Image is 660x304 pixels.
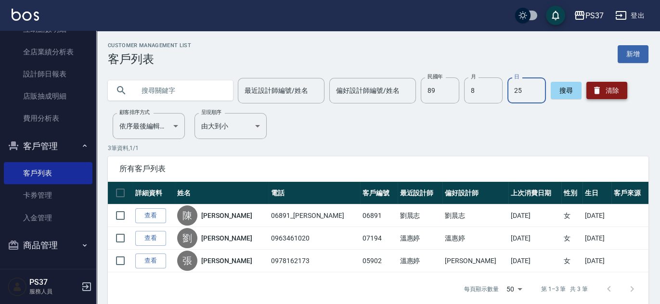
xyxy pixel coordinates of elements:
[4,134,92,159] button: 客戶管理
[541,285,588,293] p: 第 1–3 筆 共 3 筆
[135,231,166,246] a: 查看
[442,204,508,227] td: 劉晨志
[585,10,604,22] div: PS37
[471,73,476,80] label: 月
[398,204,443,227] td: 劉晨志
[4,233,92,258] button: 商品管理
[108,144,648,152] p: 3 筆資料, 1 / 1
[135,253,166,268] a: 查看
[201,109,221,116] label: 呈現順序
[269,250,360,272] td: 0978162173
[582,182,611,204] th: 生日
[582,250,611,272] td: [DATE]
[4,207,92,229] a: 入金管理
[177,205,197,226] div: 陳
[442,227,508,250] td: 溫惠婷
[561,250,582,272] td: 女
[503,276,526,302] div: 50
[175,182,269,204] th: 姓名
[8,277,27,296] img: Person
[360,250,397,272] td: 05902
[177,228,197,248] div: 劉
[561,204,582,227] td: 女
[360,182,397,204] th: 客戶編號
[561,227,582,250] td: 女
[611,7,648,25] button: 登出
[360,227,397,250] td: 07194
[398,250,443,272] td: 溫惠婷
[269,204,360,227] td: 06891_[PERSON_NAME]
[12,9,39,21] img: Logo
[113,113,185,139] div: 依序最後編輯時間
[508,182,561,204] th: 上次消費日期
[29,287,78,296] p: 服務人員
[546,6,565,25] button: save
[135,77,225,103] input: 搜尋關鍵字
[4,184,92,206] a: 卡券管理
[570,6,608,25] button: PS37
[201,256,252,266] a: [PERSON_NAME]
[108,42,191,49] h2: Customer Management List
[4,162,92,184] a: 客戶列表
[201,233,252,243] a: [PERSON_NAME]
[4,63,92,85] a: 設計師日報表
[4,107,92,129] a: 費用分析表
[611,182,648,204] th: 客戶來源
[4,85,92,107] a: 店販抽成明細
[508,204,561,227] td: [DATE]
[442,182,508,204] th: 偏好設計師
[201,211,252,220] a: [PERSON_NAME]
[269,227,360,250] td: 0963461020
[108,52,191,66] h3: 客戶列表
[133,182,175,204] th: 詳細資料
[4,41,92,63] a: 全店業績分析表
[582,227,611,250] td: [DATE]
[194,113,267,139] div: 由大到小
[582,204,611,227] td: [DATE]
[586,82,627,99] button: 清除
[119,109,150,116] label: 顧客排序方式
[551,82,582,99] button: 搜尋
[618,45,648,63] a: 新增
[508,250,561,272] td: [DATE]
[177,251,197,271] div: 張
[508,227,561,250] td: [DATE]
[514,73,519,80] label: 日
[269,182,360,204] th: 電話
[398,182,443,204] th: 最近設計師
[464,285,499,293] p: 每頁顯示數量
[29,278,78,287] h5: PS37
[561,182,582,204] th: 性別
[398,227,443,250] td: 溫惠婷
[427,73,442,80] label: 民國年
[119,164,637,174] span: 所有客戶列表
[360,204,397,227] td: 06891
[135,208,166,223] a: 查看
[442,250,508,272] td: [PERSON_NAME]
